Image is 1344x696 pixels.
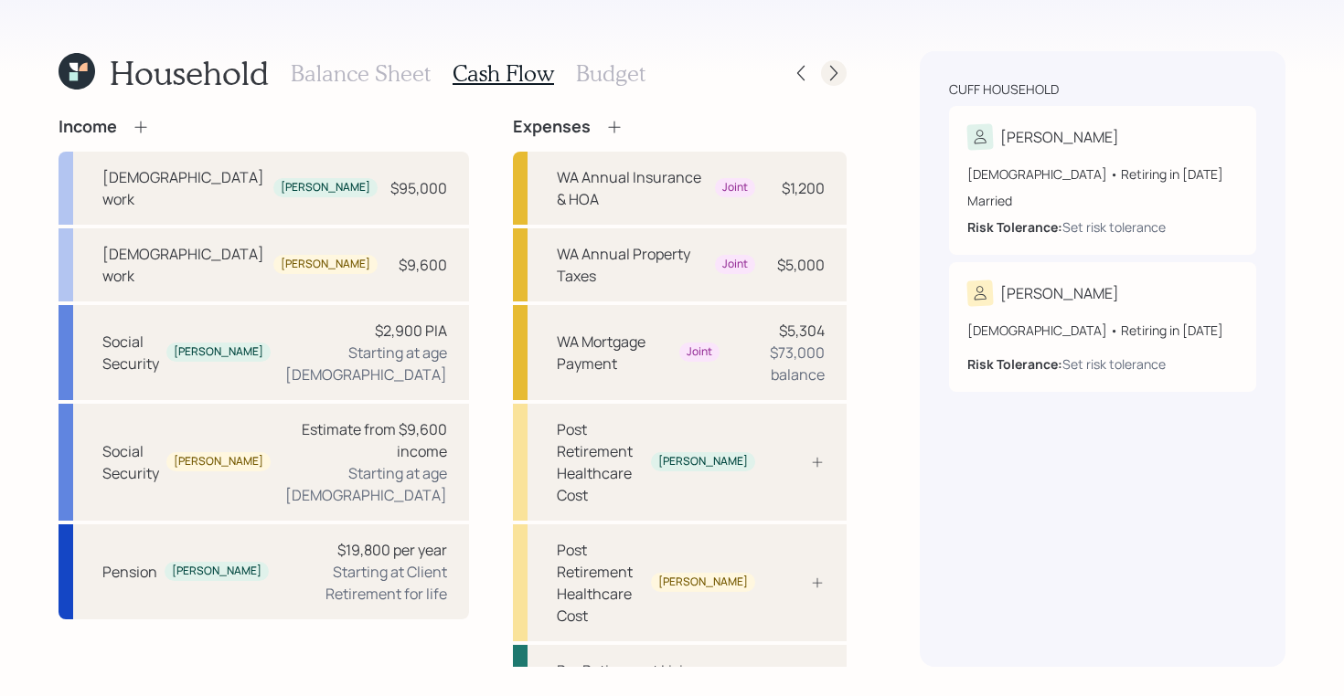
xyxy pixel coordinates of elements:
[375,320,447,342] div: $2,900 PIA
[557,539,644,627] div: Post Retirement Healthcare Cost
[281,180,370,195] div: [PERSON_NAME]
[390,177,447,199] div: $95,000
[779,320,825,342] div: $5,304
[291,60,431,87] h3: Balance Sheet
[967,355,1062,373] b: Risk Tolerance:
[102,561,157,583] div: Pension
[1062,354,1166,374] div: Set risk tolerance
[110,53,269,92] h1: Household
[102,440,159,484] div: Social Security
[102,243,266,287] div: [DEMOGRAPHIC_DATA] work
[557,331,672,374] div: WA Mortgage Payment
[172,564,261,579] div: [PERSON_NAME]
[658,575,748,590] div: [PERSON_NAME]
[967,218,1062,236] b: Risk Tolerance:
[399,254,447,276] div: $9,600
[557,166,708,210] div: WA Annual Insurance & HOA
[722,257,748,272] div: Joint
[285,462,447,506] div: Starting at age [DEMOGRAPHIC_DATA]
[102,166,266,210] div: [DEMOGRAPHIC_DATA] work
[777,254,825,276] div: $5,000
[1000,282,1119,304] div: [PERSON_NAME]
[1000,126,1119,148] div: [PERSON_NAME]
[949,80,1059,99] div: Cuff household
[734,342,825,385] div: $73,000 balance
[557,243,708,287] div: WA Annual Property Taxes
[576,60,645,87] h3: Budget
[782,177,825,199] div: $1,200
[967,321,1238,340] div: [DEMOGRAPHIC_DATA] • Retiring in [DATE]
[174,344,263,360] div: [PERSON_NAME]
[513,117,591,137] h4: Expenses
[687,344,712,360] div: Joint
[102,331,159,374] div: Social Security
[285,418,447,462] div: Estimate from $9,600 income
[658,454,748,469] div: [PERSON_NAME]
[281,257,370,272] div: [PERSON_NAME]
[285,342,447,385] div: Starting at age [DEMOGRAPHIC_DATA]
[337,539,447,561] div: $19,800 per year
[174,454,263,469] div: [PERSON_NAME]
[1062,217,1166,237] div: Set risk tolerance
[557,418,644,506] div: Post Retirement Healthcare Cost
[453,60,554,87] h3: Cash Flow
[59,117,117,137] h4: Income
[722,180,748,195] div: Joint
[967,164,1238,184] div: [DEMOGRAPHIC_DATA] • Retiring in [DATE]
[967,191,1238,210] div: Married
[283,561,447,605] div: Starting at Client Retirement for life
